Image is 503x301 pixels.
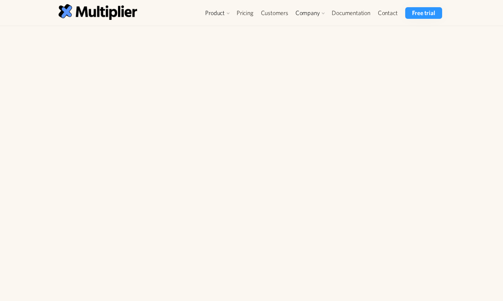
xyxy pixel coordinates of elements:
a: Customers [257,7,292,19]
a: Contact [374,7,401,19]
a: Pricing [233,7,257,19]
a: Documentation [328,7,374,19]
a: Free trial [405,7,442,19]
div: Company [295,9,320,17]
div: Product [202,7,233,19]
div: Product [205,9,225,17]
div: Company [292,7,328,19]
